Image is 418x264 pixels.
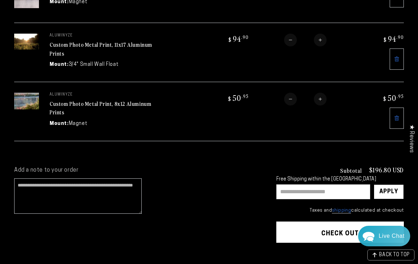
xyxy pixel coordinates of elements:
a: Custom Photo Metal Print, 8x12 Aluminum Prints [50,99,151,116]
p: aluminyze [50,34,156,38]
dt: Mount: [50,120,69,127]
div: Contact Us Directly [379,226,405,246]
div: Apply [379,185,398,199]
a: Remove 11"x17" Rectangle White Glossy Aluminyzed Photo [390,48,404,70]
sup: .95 [242,93,249,99]
p: aluminyze [50,93,156,97]
h3: Subtotal [340,167,362,173]
span: BACK TO TOP [379,253,410,258]
a: Custom Photo Metal Print, 11x17 Aluminum Prints [50,40,152,57]
bdi: 94 [383,34,404,44]
span: $ [228,36,232,43]
sup: .90 [396,34,404,40]
img: 8"x12" Rectangle White Glossy Aluminyzed Photo [14,93,39,109]
label: Add a note to your order [14,167,262,174]
span: $ [228,95,231,102]
sup: .90 [241,34,249,40]
span: $ [383,95,386,102]
bdi: 50 [382,93,404,103]
span: $ [384,36,387,43]
sup: .95 [397,93,404,99]
input: Quantity for Custom Photo Metal Print, 8x12 Aluminum Prints [297,93,314,105]
img: 11"x17" Rectangle White Glossy Aluminyzed Photo [14,34,39,50]
dd: Magnet [69,120,87,127]
div: Chat widget toggle [358,226,410,246]
div: Free Shipping within the [GEOGRAPHIC_DATA] [276,177,404,183]
a: shipping [332,208,351,213]
a: Remove 8"x12" Rectangle White Glossy Aluminyzed Photo [390,108,404,129]
dt: Mount: [50,61,69,68]
input: Quantity for Custom Photo Metal Print, 11x17 Aluminum Prints [297,34,314,46]
dd: 3/4" Small Wall Float [69,61,119,68]
small: Taxes and calculated at checkout [276,207,404,214]
div: Click to open Judge.me floating reviews tab [405,119,418,158]
p: $196.80 USD [369,167,404,173]
button: Check out [276,222,404,243]
bdi: 94 [227,34,249,44]
bdi: 50 [227,93,249,103]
